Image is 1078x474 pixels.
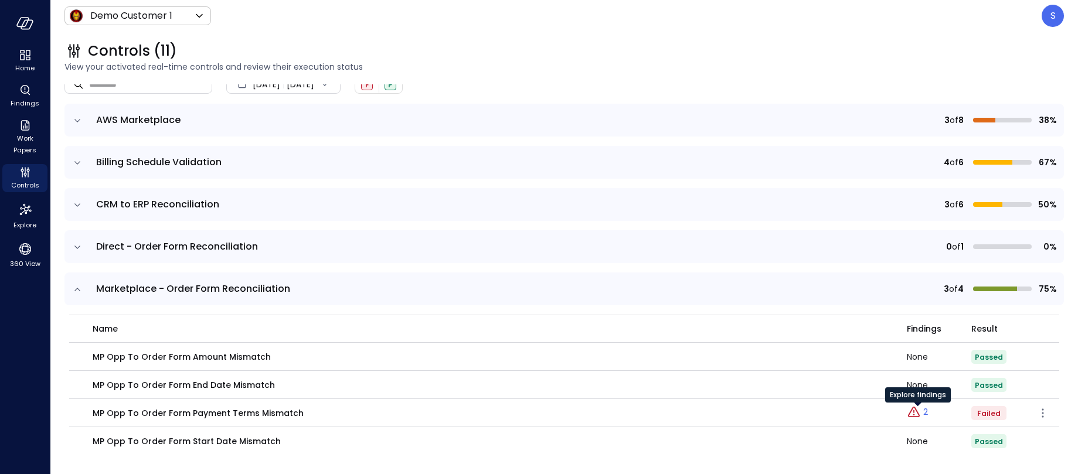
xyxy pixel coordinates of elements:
[907,322,941,335] span: Findings
[975,380,1003,390] span: Passed
[2,47,47,75] div: Home
[7,132,43,156] span: Work Papers
[977,408,1001,418] span: Failed
[950,198,958,211] span: of
[952,240,961,253] span: of
[949,282,958,295] span: of
[10,258,40,270] span: 360 View
[361,79,373,90] div: Failed
[885,387,951,403] div: Explore findings
[96,197,219,211] span: CRM to ERP Reconciliation
[93,435,281,448] p: MP Opp To Order Form Start Date Mismatch
[961,240,964,253] span: 1
[2,239,47,271] div: 360 View
[72,157,83,169] button: expand row
[2,82,47,110] div: Findings
[950,114,958,127] span: of
[1036,282,1057,295] span: 75%
[946,240,952,253] span: 0
[1036,114,1057,127] span: 38%
[958,114,964,127] span: 8
[388,80,393,90] span: P
[72,199,83,211] button: expand row
[88,42,177,60] span: Controls (11)
[944,156,950,169] span: 4
[93,350,271,363] p: MP Opp To Order Form Amount Mismatch
[1042,5,1064,27] div: Steve Sovik
[1036,156,1057,169] span: 67%
[958,198,964,211] span: 6
[975,437,1003,446] span: Passed
[96,240,258,253] span: Direct - Order Form Reconciliation
[13,219,36,231] span: Explore
[958,156,964,169] span: 6
[15,62,35,74] span: Home
[93,378,275,391] p: MP Opp To Order Form End Date Mismatch
[2,164,47,192] div: Controls
[365,80,369,90] span: F
[11,97,39,109] span: Findings
[950,156,958,169] span: of
[11,179,39,191] span: Controls
[907,411,928,422] a: Explore findings
[72,241,83,253] button: expand row
[90,9,172,23] p: Demo Customer 1
[72,284,83,295] button: expand row
[975,352,1003,362] span: Passed
[958,282,964,295] span: 4
[253,78,280,91] span: [DATE]
[944,198,950,211] span: 3
[923,406,928,418] p: 2
[1036,240,1057,253] span: 0%
[69,9,83,23] img: Icon
[944,282,949,295] span: 3
[96,282,290,295] span: Marketplace - Order Form Reconciliation
[1036,198,1057,211] span: 50%
[385,79,396,90] div: Passed
[907,353,971,361] div: None
[72,115,83,127] button: expand row
[2,199,47,232] div: Explore
[96,113,181,127] span: AWS Marketplace
[2,117,47,157] div: Work Papers
[93,322,118,335] span: name
[64,60,1064,73] span: View your activated real-time controls and review their execution status
[1050,9,1056,23] p: S
[944,114,950,127] span: 3
[93,407,304,420] p: MP Opp To Order Form Payment Terms Mismatch
[907,381,971,389] div: None
[96,155,222,169] span: Billing Schedule Validation
[907,437,971,445] div: None
[971,322,998,335] span: Result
